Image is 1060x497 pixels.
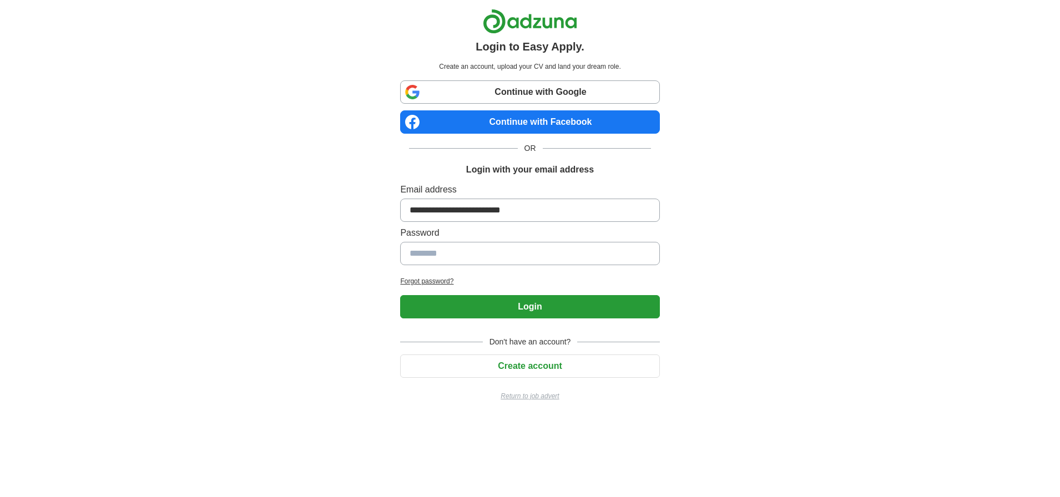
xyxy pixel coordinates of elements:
[476,38,584,55] h1: Login to Easy Apply.
[400,354,659,378] button: Create account
[400,361,659,371] a: Create account
[400,295,659,318] button: Login
[483,9,577,34] img: Adzuna logo
[400,183,659,196] label: Email address
[483,336,578,348] span: Don't have an account?
[466,163,594,176] h1: Login with your email address
[400,80,659,104] a: Continue with Google
[402,62,657,72] p: Create an account, upload your CV and land your dream role.
[400,226,659,240] label: Password
[400,391,659,401] a: Return to job advert
[400,110,659,134] a: Continue with Facebook
[518,143,543,154] span: OR
[400,276,659,286] a: Forgot password?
